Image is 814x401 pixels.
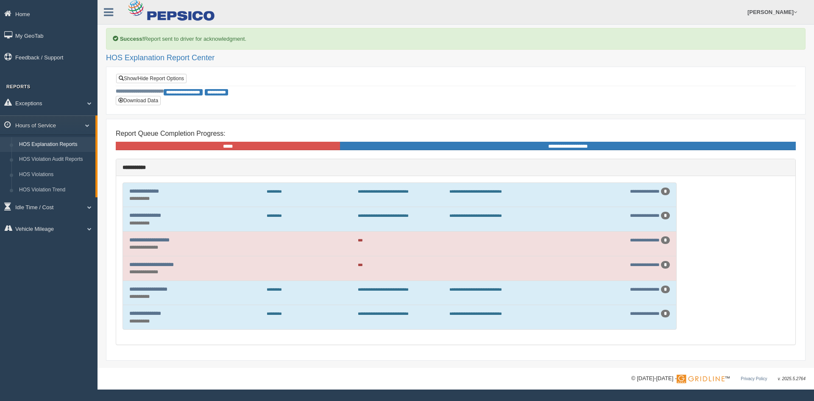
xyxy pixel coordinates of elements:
[106,28,806,50] div: Report sent to driver for acknowledgment.
[15,182,95,198] a: HOS Violation Trend
[15,152,95,167] a: HOS Violation Audit Reports
[677,375,725,383] img: Gridline
[116,130,796,137] h4: Report Queue Completion Progress:
[106,54,806,62] h2: HOS Explanation Report Center
[778,376,806,381] span: v. 2025.5.2764
[15,137,95,152] a: HOS Explanation Reports
[116,74,187,83] a: Show/Hide Report Options
[116,96,161,105] button: Download Data
[120,36,144,42] b: Success!
[741,376,767,381] a: Privacy Policy
[631,374,806,383] div: © [DATE]-[DATE] - ™
[15,167,95,182] a: HOS Violations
